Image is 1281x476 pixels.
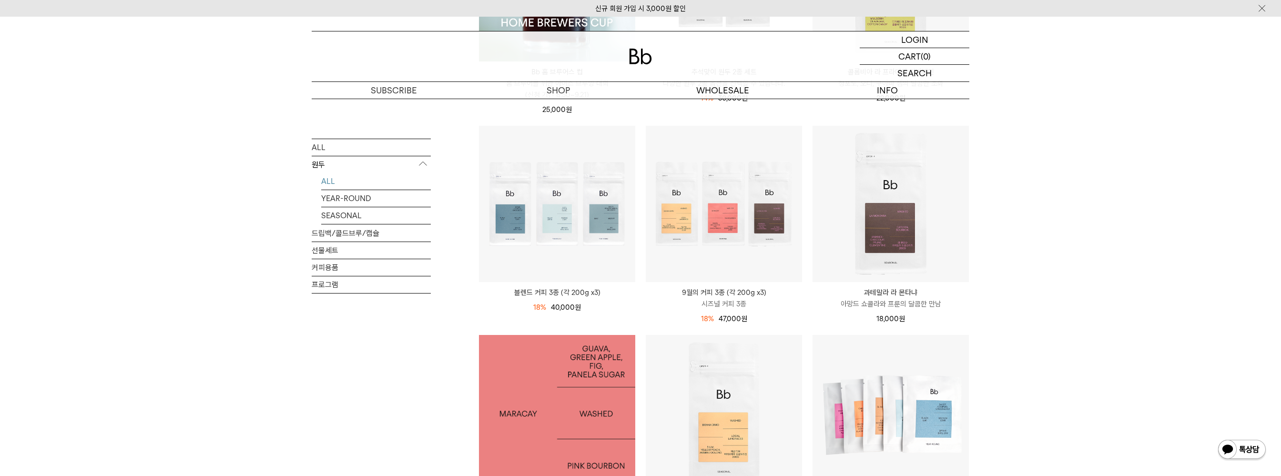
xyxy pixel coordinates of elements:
p: SEARCH [897,65,932,81]
a: ALL [312,139,431,155]
span: 원 [566,105,572,114]
p: WHOLESALE [640,82,805,99]
a: 블렌드 커피 3종 (각 200g x3) [479,287,635,298]
img: 블렌드 커피 3종 (각 200g x3) [479,126,635,282]
a: SEASONAL [321,207,431,223]
p: LOGIN [901,31,928,48]
a: 신규 회원 가입 시 3,000원 할인 [595,4,686,13]
div: 18% [533,302,546,313]
a: LOGIN [860,31,969,48]
img: 과테말라 라 몬타냐 [813,126,969,282]
span: 40,000 [551,303,581,312]
a: ALL [321,172,431,189]
span: 원 [899,94,905,102]
img: 9월의 커피 3종 (각 200g x3) [646,126,802,282]
p: INFO [805,82,969,99]
p: 아망드 쇼콜라와 프룬의 달콤한 만남 [813,298,969,310]
p: (0) [921,48,931,64]
p: 9월의 커피 3종 (각 200g x3) [646,287,802,298]
span: 47,000 [719,314,747,323]
p: 원두 [312,156,431,173]
span: 25,000 [542,105,572,114]
p: 시즈널 커피 3종 [646,298,802,310]
img: 카카오톡 채널 1:1 채팅 버튼 [1217,439,1267,462]
a: 드립백/콜드브루/캡슐 [312,224,431,241]
span: 22,000 [876,94,905,102]
a: 과테말라 라 몬타냐 아망드 쇼콜라와 프룬의 달콤한 만남 [813,287,969,310]
a: 9월의 커피 3종 (각 200g x3) 시즈널 커피 3종 [646,287,802,310]
a: CART (0) [860,48,969,65]
div: 18% [701,313,714,324]
a: 커피용품 [312,259,431,275]
span: 18,000 [876,314,905,323]
p: CART [898,48,921,64]
span: 원 [575,303,581,312]
span: 원 [741,314,747,323]
a: 선물세트 [312,242,431,258]
a: SHOP [476,82,640,99]
a: YEAR-ROUND [321,190,431,206]
img: 로고 [629,49,652,64]
a: 프로그램 [312,276,431,293]
span: 원 [742,94,748,102]
p: 과테말라 라 몬타냐 [813,287,969,298]
span: 30,000 [718,94,748,102]
span: 원 [899,314,905,323]
a: SUBSCRIBE [312,82,476,99]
